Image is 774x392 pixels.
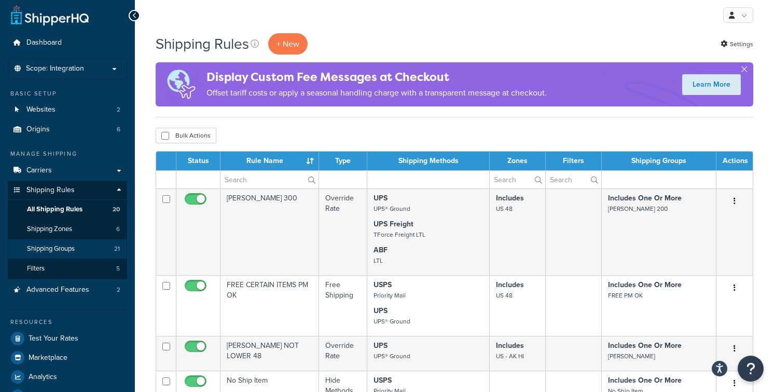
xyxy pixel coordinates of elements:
[8,100,127,119] li: Websites
[367,152,490,170] th: Shipping Methods
[546,152,602,170] th: Filters
[716,152,753,170] th: Actions
[26,64,84,73] span: Scope: Integration
[490,152,546,170] th: Zones
[319,188,367,275] td: Override Rate
[496,291,513,300] small: US 48
[27,264,45,273] span: Filters
[156,62,206,106] img: duties-banner-06bc72dcb5fe05cb3f9472aba00be2ae8eb53ab6f0d8bb03d382ba314ac3c341.png
[220,336,319,371] td: [PERSON_NAME] NOT LOWER 48
[8,200,127,219] li: All Shipping Rules
[8,348,127,367] a: Marketplace
[608,279,682,290] strong: Includes One Or More
[29,354,67,362] span: Marketplace
[496,340,524,351] strong: Includes
[220,188,319,275] td: [PERSON_NAME] 300
[738,356,764,382] button: Open Resource Center
[8,220,127,239] a: Shipping Zones 6
[319,336,367,371] td: Override Rate
[29,373,57,382] span: Analytics
[319,152,367,170] th: Type
[220,275,319,336] td: FREE CERTAIN ITEMS PM OK
[8,368,127,386] a: Analytics
[608,193,682,204] strong: Includes One Or More
[206,86,547,100] p: Offset tariff costs or apply a seasonal handling charge with a transparent message at checkout.
[26,286,89,294] span: Advanced Features
[496,279,524,290] strong: Includes
[8,181,127,200] a: Shipping Rules
[113,205,120,214] span: 20
[374,291,406,300] small: Priority Mail
[602,152,716,170] th: Shipping Groups
[374,219,413,229] strong: UPS Freight
[374,375,392,386] strong: USPS
[8,161,127,180] a: Carriers
[374,193,388,204] strong: UPS
[8,259,127,278] li: Filters
[8,33,127,52] a: Dashboard
[8,220,127,239] li: Shipping Zones
[26,105,56,114] span: Websites
[117,105,120,114] span: 2
[374,230,425,239] small: TForce Freight LTL
[27,245,75,253] span: Shipping Groups
[117,125,120,134] span: 6
[721,37,753,51] a: Settings
[490,171,545,188] input: Search
[8,181,127,279] li: Shipping Rules
[374,352,410,361] small: UPS® Ground
[8,200,127,219] a: All Shipping Rules 20
[8,280,127,300] li: Advanced Features
[374,245,388,255] strong: ABF
[29,334,78,343] span: Test Your Rates
[26,166,52,175] span: Carriers
[27,205,82,214] span: All Shipping Rules
[608,340,682,351] strong: Includes One Or More
[8,329,127,348] a: Test Your Rates
[220,171,319,188] input: Search
[608,291,643,300] small: FREE PM OK
[496,204,513,213] small: US 48
[11,5,89,25] a: ShipperHQ Home
[156,34,249,54] h1: Shipping Rules
[27,225,72,234] span: Shipping Zones
[268,33,308,55] p: + New
[374,317,410,326] small: UPS® Ground
[26,186,75,195] span: Shipping Rules
[8,239,127,259] li: Shipping Groups
[496,352,524,361] small: US - AK HI
[156,128,216,143] button: Bulk Actions
[116,225,120,234] span: 6
[8,239,127,259] a: Shipping Groups 21
[8,259,127,278] a: Filters 5
[26,125,50,134] span: Origins
[114,245,120,253] span: 21
[116,264,120,273] span: 5
[117,286,120,294] span: 2
[374,204,410,213] small: UPS® Ground
[8,89,127,98] div: Basic Setup
[8,120,127,139] a: Origins 6
[26,38,62,47] span: Dashboard
[374,340,388,351] strong: UPS
[8,100,127,119] a: Websites 2
[8,120,127,139] li: Origins
[608,375,682,386] strong: Includes One Or More
[682,74,741,95] a: Learn More
[608,352,655,361] small: [PERSON_NAME]
[8,150,127,158] div: Manage Shipping
[374,305,388,316] strong: UPS
[8,280,127,300] a: Advanced Features 2
[176,152,220,170] th: Status
[319,275,367,336] td: Free Shipping
[8,318,127,327] div: Resources
[220,152,319,170] th: Rule Name : activate to sort column ascending
[374,279,392,290] strong: USPS
[374,256,383,265] small: LTL
[608,204,668,213] small: [PERSON_NAME] 200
